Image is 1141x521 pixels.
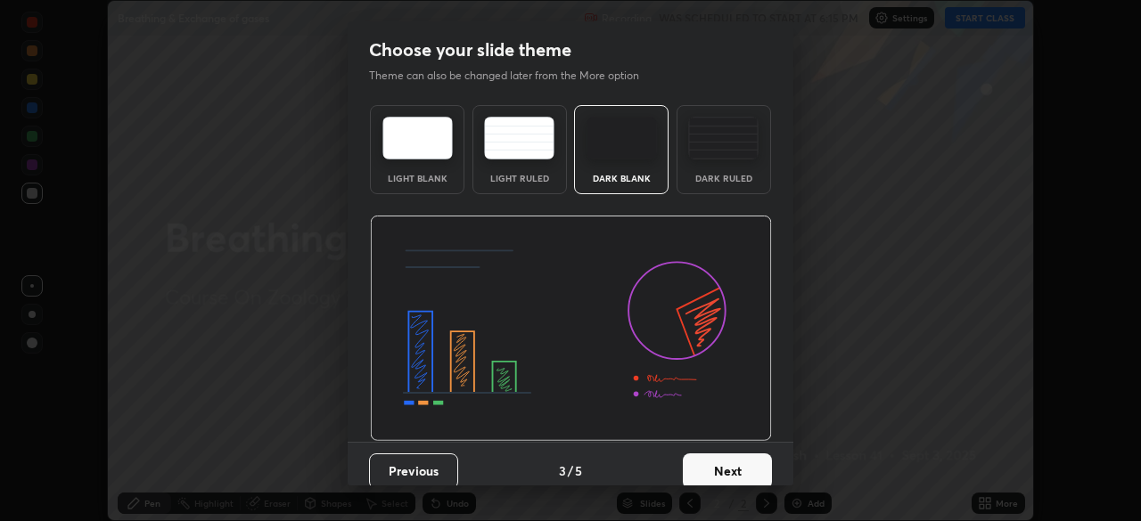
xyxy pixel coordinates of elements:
button: Previous [369,453,458,489]
p: Theme can also be changed later from the More option [369,68,658,84]
img: lightTheme.e5ed3b09.svg [382,117,453,159]
img: lightRuledTheme.5fabf969.svg [484,117,554,159]
h4: / [568,461,573,480]
div: Light Ruled [484,174,555,183]
div: Dark Ruled [688,174,759,183]
img: darkTheme.f0cc69e5.svg [587,117,657,159]
img: darkRuledTheme.de295e13.svg [688,117,759,159]
h2: Choose your slide theme [369,38,571,61]
h4: 3 [559,461,566,480]
div: Light Blank [382,174,453,183]
h4: 5 [575,461,582,480]
img: darkThemeBanner.d06ce4a2.svg [370,216,772,442]
div: Dark Blank [586,174,657,183]
button: Next [683,453,772,489]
